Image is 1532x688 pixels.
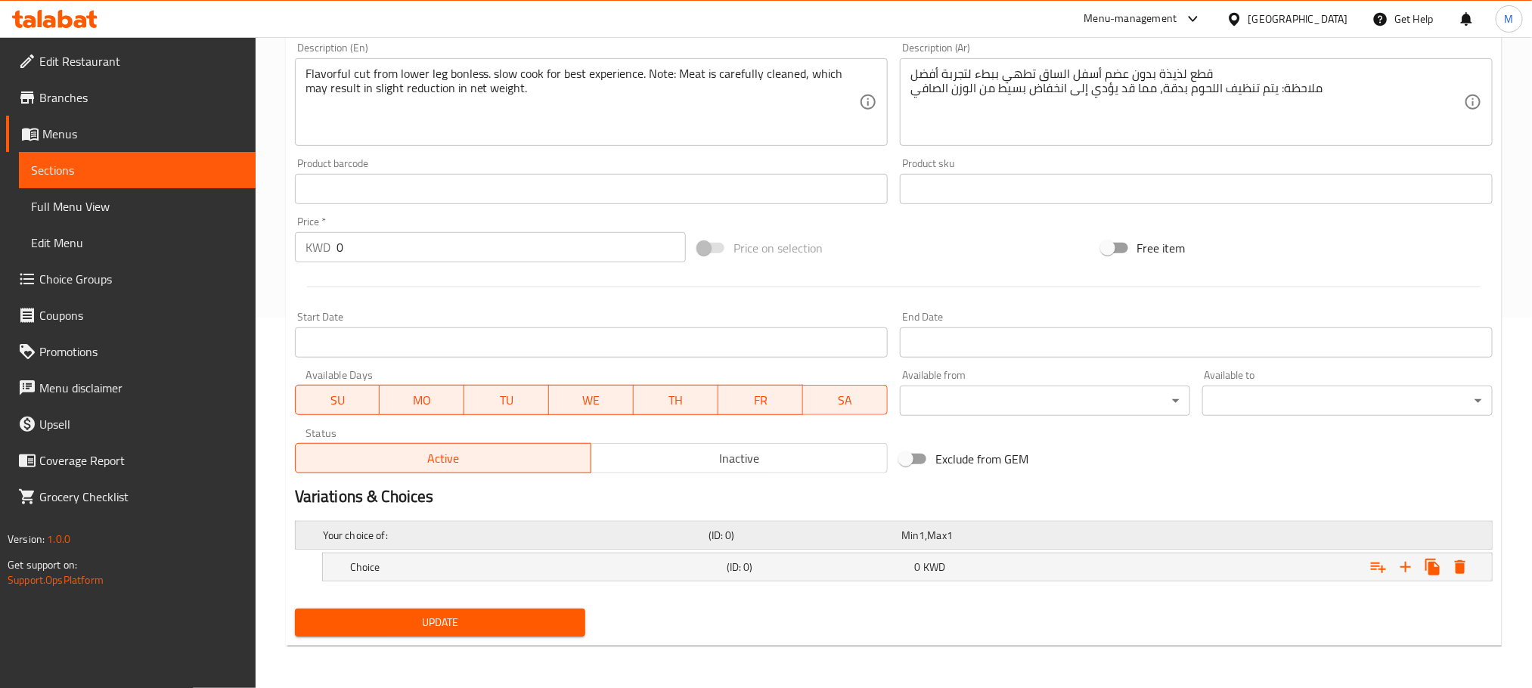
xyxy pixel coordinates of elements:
[1419,553,1447,581] button: Clone new choice
[591,443,888,473] button: Inactive
[634,385,718,415] button: TH
[31,161,243,179] span: Sections
[900,386,1190,416] div: ​
[1248,11,1348,27] div: [GEOGRAPHIC_DATA]
[597,448,882,470] span: Inactive
[39,488,243,506] span: Grocery Checklist
[295,443,592,473] button: Active
[39,52,243,70] span: Edit Restaurant
[1202,386,1493,416] div: ​
[1084,10,1177,28] div: Menu-management
[6,43,256,79] a: Edit Restaurant
[31,234,243,252] span: Edit Menu
[6,79,256,116] a: Branches
[302,389,374,411] span: SU
[39,306,243,324] span: Coupons
[8,555,77,575] span: Get support on:
[6,442,256,479] a: Coverage Report
[1447,553,1474,581] button: Delete Choice
[39,415,243,433] span: Upsell
[6,370,256,406] a: Menu disclaimer
[803,385,888,415] button: SA
[901,528,1088,543] div: ,
[296,522,1492,549] div: Expand
[350,559,721,575] h5: Choice
[640,389,712,411] span: TH
[39,270,243,288] span: Choice Groups
[724,389,797,411] span: FR
[47,529,70,549] span: 1.0.0
[380,385,464,415] button: MO
[39,342,243,361] span: Promotions
[947,525,953,545] span: 1
[915,557,921,577] span: 0
[6,333,256,370] a: Promotions
[39,379,243,397] span: Menu disclaimer
[307,613,573,632] span: Update
[6,297,256,333] a: Coupons
[733,239,823,257] span: Price on selection
[900,174,1493,204] input: Please enter product sku
[464,385,549,415] button: TU
[336,232,686,262] input: Please enter price
[1392,553,1419,581] button: Add new choice
[19,188,256,225] a: Full Menu View
[31,197,243,215] span: Full Menu View
[19,225,256,261] a: Edit Menu
[295,385,380,415] button: SU
[923,557,945,577] span: KWD
[928,525,947,545] span: Max
[935,450,1029,468] span: Exclude from GEM
[295,485,1493,508] h2: Variations & Choices
[910,67,1464,138] textarea: قطع لذيذة بدون عضم أسفل الساق تطهي ببطء لتجربة أفضل ملاحظة: يتم تنظيف اللحوم بدقة، مما قد يؤدي إل...
[6,479,256,515] a: Grocery Checklist
[323,553,1492,581] div: Expand
[386,389,458,411] span: MO
[809,389,882,411] span: SA
[1365,553,1392,581] button: Add choice group
[323,528,702,543] h5: Your choice of:
[1137,239,1186,257] span: Free item
[39,451,243,470] span: Coverage Report
[42,125,243,143] span: Menus
[305,238,330,256] p: KWD
[295,174,888,204] input: Please enter product barcode
[549,385,634,415] button: WE
[39,88,243,107] span: Branches
[6,406,256,442] a: Upsell
[8,529,45,549] span: Version:
[1505,11,1514,27] span: M
[6,116,256,152] a: Menus
[295,609,585,637] button: Update
[305,67,859,138] textarea: Flavorful cut from lower leg bonless. slow cook for best experience. Note: Meat is carefully clea...
[727,559,909,575] h5: (ID: 0)
[8,570,104,590] a: Support.OpsPlatform
[919,525,925,545] span: 1
[901,525,919,545] span: Min
[6,261,256,297] a: Choice Groups
[302,448,586,470] span: Active
[555,389,628,411] span: WE
[709,528,895,543] h5: (ID: 0)
[718,385,803,415] button: FR
[19,152,256,188] a: Sections
[470,389,543,411] span: TU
